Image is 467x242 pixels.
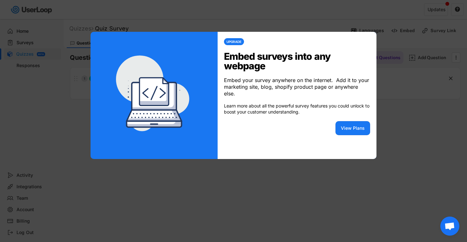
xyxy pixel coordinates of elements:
[224,52,370,71] div: Embed surveys into any webpage
[440,217,459,236] div: Open chat
[227,40,241,43] div: UPGRADE
[335,121,370,135] button: View Plans
[224,103,370,114] div: Learn more about all the powerful survey features you could unlock to boost your customer underst...
[224,77,370,97] div: Embed your survey anywhere on the internet. Add it to your marketing site, blog, shopify product ...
